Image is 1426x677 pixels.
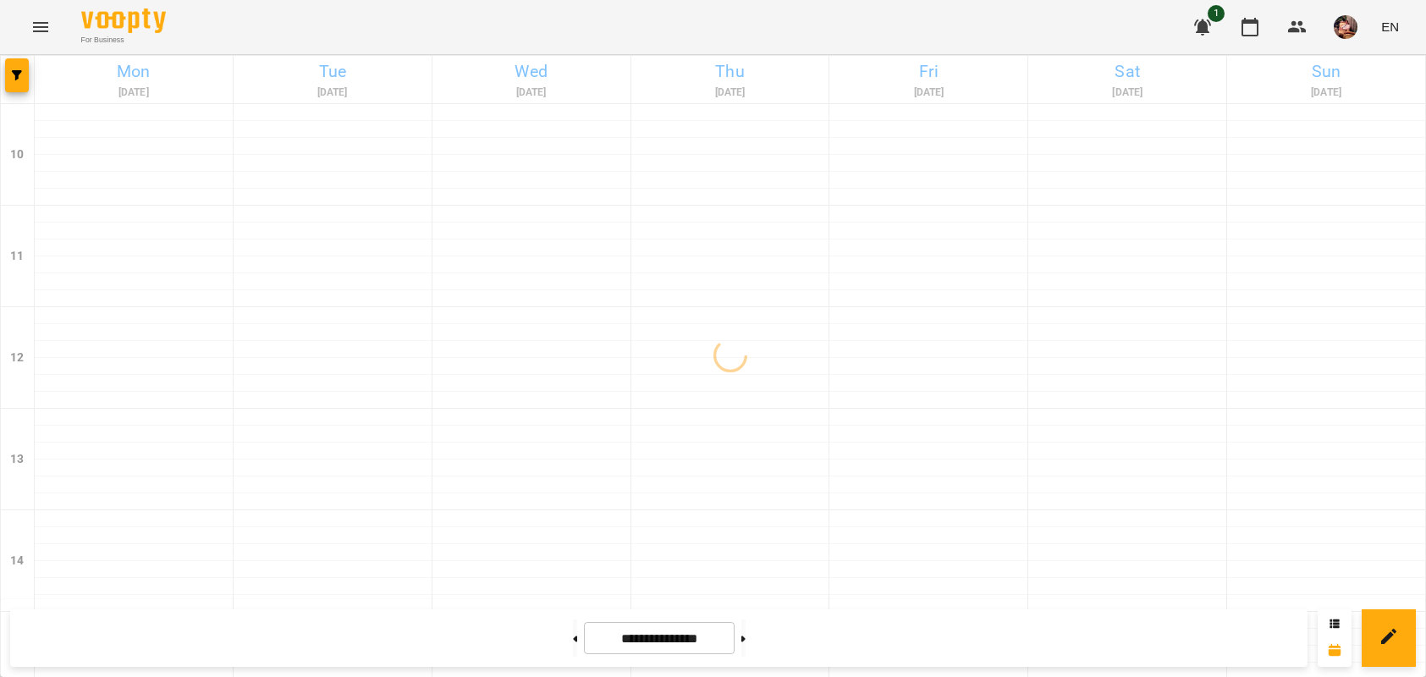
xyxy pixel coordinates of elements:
h6: 13 [10,450,24,469]
h6: Thu [634,58,827,85]
span: For Business [81,35,166,46]
img: Voopty Logo [81,8,166,33]
h6: Fri [832,58,1025,85]
h6: [DATE] [634,85,827,101]
h6: Wed [435,58,628,85]
span: EN [1381,18,1399,36]
h6: [DATE] [832,85,1025,101]
h6: 14 [10,552,24,570]
h6: [DATE] [1230,85,1423,101]
h6: Sun [1230,58,1423,85]
h6: [DATE] [236,85,429,101]
h6: Mon [37,58,230,85]
h6: [DATE] [435,85,628,101]
span: 1 [1208,5,1225,22]
h6: Tue [236,58,429,85]
button: EN [1374,11,1406,42]
h6: Sat [1031,58,1224,85]
button: Menu [20,7,61,47]
h6: [DATE] [37,85,230,101]
h6: 11 [10,247,24,266]
h6: [DATE] [1031,85,1224,101]
h6: 12 [10,349,24,367]
img: 2a048b25d2e557de8b1a299ceab23d88.jpg [1334,15,1357,39]
h6: 10 [10,146,24,164]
